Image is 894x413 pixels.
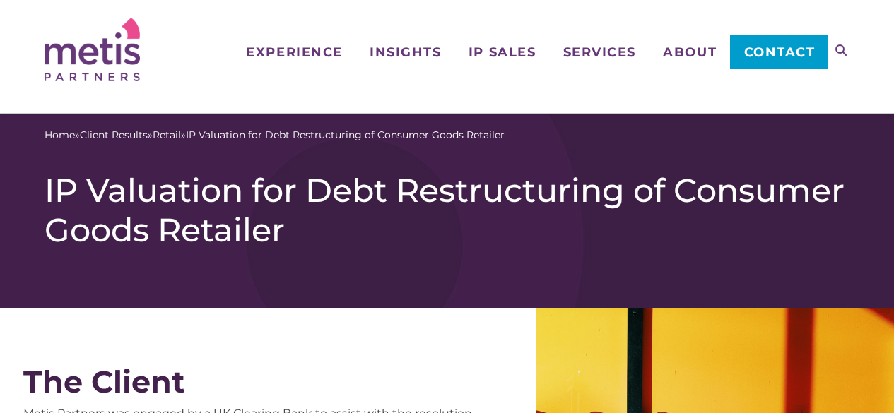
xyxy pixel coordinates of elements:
[80,128,148,143] a: Client Results
[45,128,75,143] a: Home
[744,46,816,59] span: Contact
[370,46,441,59] span: Insights
[45,171,849,250] h1: IP Valuation for Debt Restructuring of Consumer Goods Retailer
[23,364,481,399] div: The Client
[469,46,536,59] span: IP Sales
[246,46,342,59] span: Experience
[663,46,717,59] span: About
[186,128,505,143] span: IP Valuation for Debt Restructuring of Consumer Goods Retailer
[563,46,636,59] span: Services
[153,128,181,143] a: Retail
[45,128,505,143] span: » » »
[730,35,828,69] a: Contact
[45,18,140,81] img: Metis Partners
